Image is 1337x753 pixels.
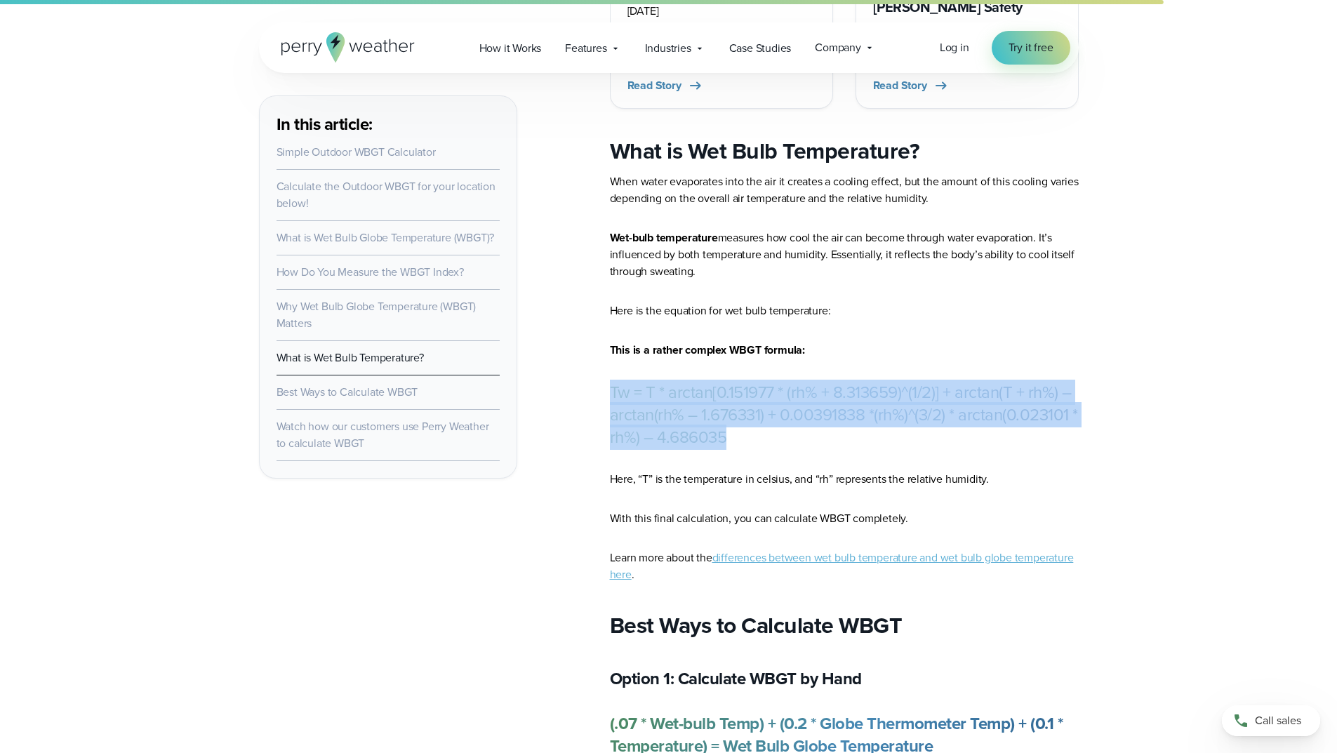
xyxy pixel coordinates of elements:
p: When water evaporates into the air it creates a cooling effect, but the amount of this cooling va... [610,173,1079,207]
a: Watch how our customers use Perry Weather to calculate WBGT [277,418,489,451]
p: Here is the equation for wet bulb temperature: [610,302,1079,319]
a: What is Wet Bulb Temperature? [277,349,424,366]
button: Read Story [873,77,950,94]
a: Why Wet Bulb Globe Temperature (WBGT) Matters [277,298,477,331]
a: Simple Outdoor WBGT Calculator [277,144,436,160]
div: [DATE] [627,3,816,20]
h3: In this article: [277,113,500,135]
strong: This is a rather complex WBGT formula: [610,342,805,358]
a: Try it free [992,31,1070,65]
span: Features [565,40,606,57]
a: Case Studies [717,34,804,62]
a: here [610,566,632,582]
span: Case Studies [729,40,792,57]
span: Log in [940,39,969,55]
p: Learn more about the . [610,549,1079,583]
p: With this final calculation, you can calculate WBGT completely. [610,510,1079,527]
a: Log in [940,39,969,56]
p: measures how cool the air can become through water evaporation. It’s influenced by both temperatu... [610,229,1079,280]
button: Read Story [627,77,704,94]
p: Tw = T * arctan[0.151977 * (rh% + 8.313659)^(1/2)] + arctan(T + rh%) – arctan(rh% – 1.676331) + 0... [610,381,1079,448]
h2: Best Ways to Calculate WBGT [610,611,1079,639]
a: How it Works [467,34,554,62]
span: Call sales [1255,712,1301,729]
span: Read Story [873,77,927,94]
span: Read Story [627,77,681,94]
p: Here, “T” is the temperature in celsius, and “rh” represents the relative humidity. [610,471,1079,488]
span: Try it free [1009,39,1053,56]
a: differences between wet bulb temperature and wet bulb globe temperature [712,549,1074,566]
strong: What is Wet Bulb Temperature? [610,134,920,168]
span: Industries [645,40,691,57]
a: What is Wet Bulb Globe Temperature (WBGT)? [277,229,495,246]
span: How it Works [479,40,542,57]
a: Call sales [1222,705,1320,736]
h3: Option 1: Calculate WBGT by Hand [610,667,1079,690]
strong: Wet-bulb temperature [610,229,718,246]
a: Calculate the Outdoor WBGT for your location below! [277,178,495,211]
span: Company [815,39,861,56]
a: How Do You Measure the WBGT Index? [277,264,464,280]
a: Best Ways to Calculate WBGT [277,384,418,400]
